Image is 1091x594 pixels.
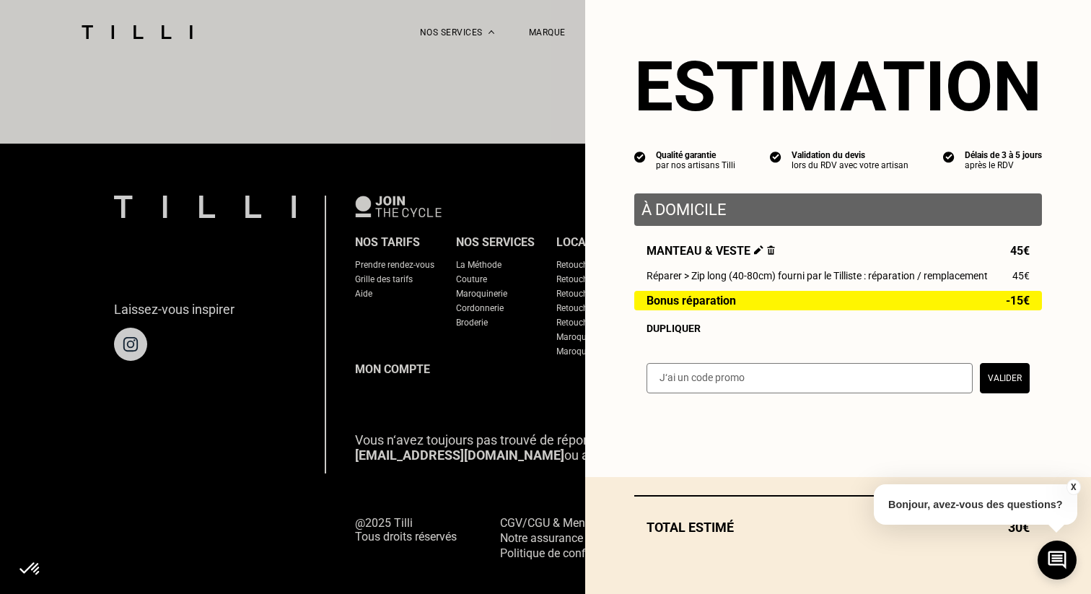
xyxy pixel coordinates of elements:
[1010,244,1030,258] span: 45€
[965,150,1042,160] div: Délais de 3 à 5 jours
[647,294,736,307] span: Bonus réparation
[1066,479,1080,495] button: X
[656,150,735,160] div: Qualité garantie
[792,160,908,170] div: lors du RDV avec votre artisan
[634,150,646,163] img: icon list info
[965,160,1042,170] div: après le RDV
[647,244,775,258] span: Manteau & veste
[1006,294,1030,307] span: -15€
[647,270,988,281] span: Réparer > Zip long (40-80cm) fourni par le Tilliste : réparation / remplacement
[980,363,1030,393] button: Valider
[770,150,781,163] img: icon list info
[641,201,1035,219] p: À domicile
[656,160,735,170] div: par nos artisans Tilli
[634,46,1042,127] section: Estimation
[754,245,763,255] img: Éditer
[767,245,775,255] img: Supprimer
[634,520,1042,535] div: Total estimé
[647,363,973,393] input: J‘ai un code promo
[1012,270,1030,281] span: 45€
[943,150,955,163] img: icon list info
[792,150,908,160] div: Validation du devis
[874,484,1077,525] p: Bonjour, avez-vous des questions?
[647,323,1030,334] div: Dupliquer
